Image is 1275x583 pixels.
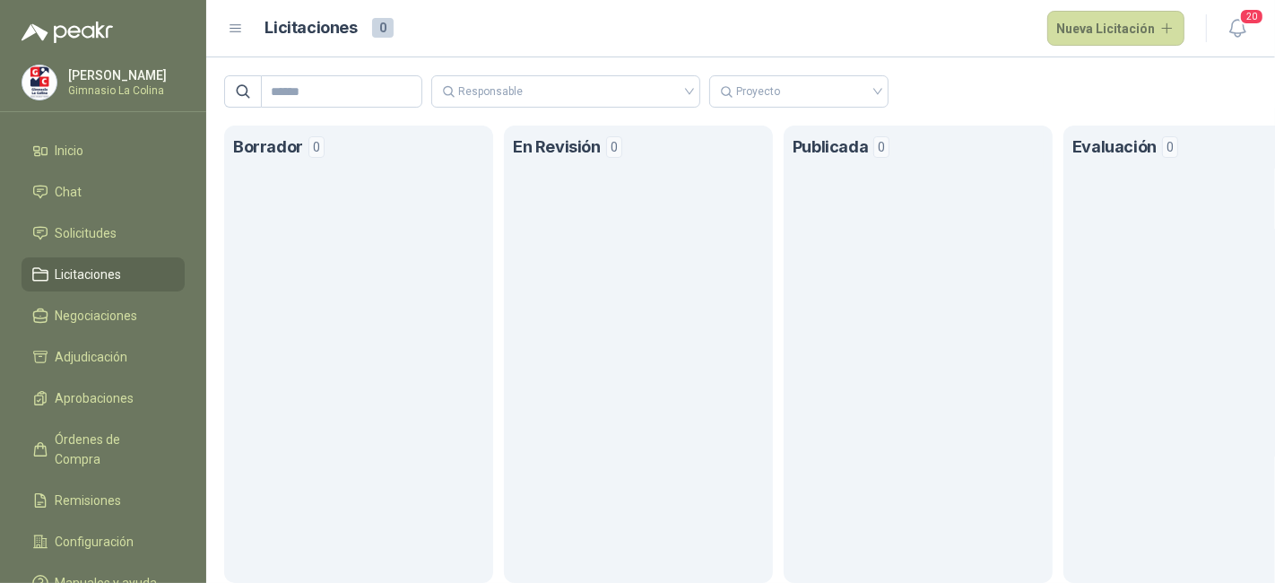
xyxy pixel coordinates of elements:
a: Adjudicación [22,340,185,374]
h1: Evaluación [1072,135,1157,160]
a: Configuración [22,525,185,559]
a: Chat [22,175,185,209]
span: Chat [56,182,82,202]
span: Configuración [56,532,134,552]
a: Remisiones [22,483,185,518]
span: Remisiones [56,491,122,510]
a: Inicio [22,134,185,168]
a: Órdenes de Compra [22,422,185,476]
h1: En Revisión [513,135,601,160]
h1: Borrador [233,135,303,160]
p: [PERSON_NAME] [68,69,180,82]
a: Aprobaciones [22,381,185,415]
a: Negociaciones [22,299,185,333]
h1: Publicada [793,135,868,160]
span: 0 [1162,136,1178,158]
span: 0 [308,136,325,158]
img: Company Logo [22,65,56,100]
span: Licitaciones [56,265,122,284]
span: Órdenes de Compra [56,430,168,469]
a: Solicitudes [22,216,185,250]
button: 20 [1221,13,1253,45]
h1: Licitaciones [265,15,358,41]
span: 0 [606,136,622,158]
span: 0 [873,136,889,158]
span: Negociaciones [56,306,138,326]
button: Nueva Licitación [1047,11,1185,47]
span: 20 [1239,8,1264,25]
span: Inicio [56,141,84,161]
a: Licitaciones [22,257,185,291]
span: Aprobaciones [56,388,134,408]
span: Solicitudes [56,223,117,243]
span: 0 [372,18,394,38]
span: Adjudicación [56,347,128,367]
p: Gimnasio La Colina [68,85,180,96]
img: Logo peakr [22,22,113,43]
